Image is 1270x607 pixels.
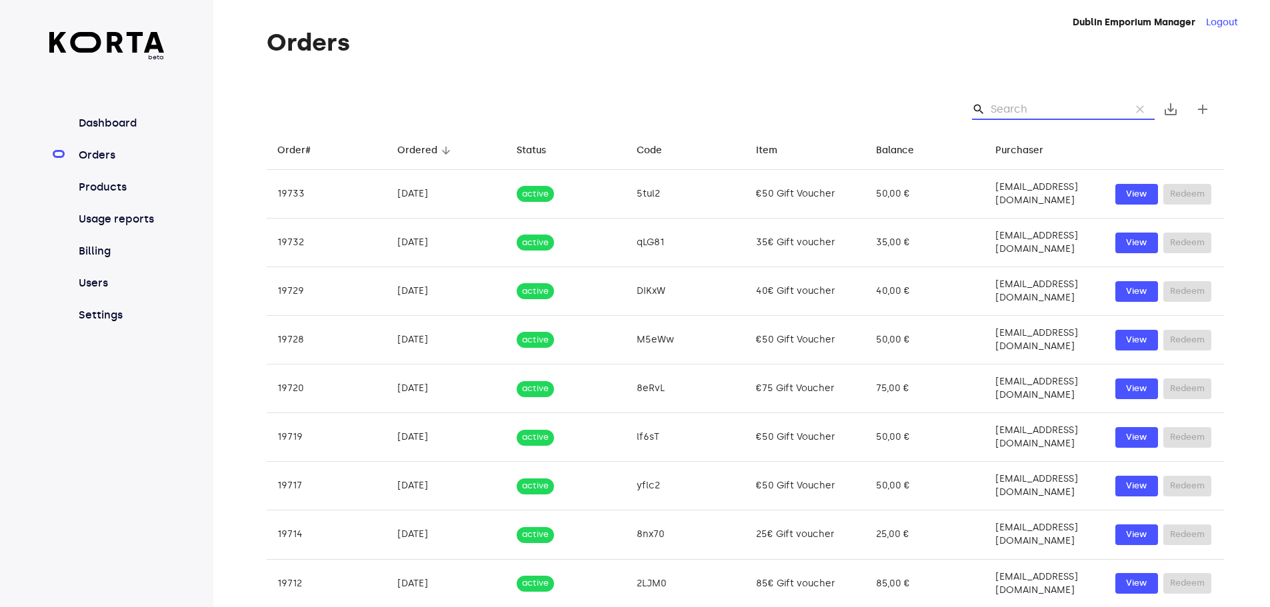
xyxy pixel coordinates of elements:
button: View [1115,524,1158,545]
td: [DATE] [387,170,507,219]
button: View [1115,427,1158,448]
span: View [1122,430,1151,445]
td: 5tul2 [626,170,746,219]
td: 25,00 € [865,510,985,559]
td: [EMAIL_ADDRESS][DOMAIN_NAME] [985,364,1105,413]
td: [DATE] [387,364,507,413]
a: Products [76,179,165,195]
span: View [1122,381,1151,396]
td: [EMAIL_ADDRESS][DOMAIN_NAME] [985,219,1105,267]
button: Export [1155,93,1187,125]
span: add [1195,101,1211,117]
span: Item [756,143,795,159]
button: Create new gift card [1187,93,1219,125]
td: 25€ Gift voucher [745,510,865,559]
div: Code [637,143,662,159]
div: Purchaser [995,143,1043,159]
button: View [1115,281,1158,302]
div: Item [756,143,777,159]
span: active [517,528,554,541]
td: 19719 [267,413,387,462]
a: View [1115,184,1158,205]
td: €50 Gift Voucher [745,462,865,510]
td: 19729 [267,267,387,316]
td: 35,00 € [865,219,985,267]
a: View [1115,476,1158,496]
td: 50,00 € [865,316,985,364]
span: active [517,577,554,590]
td: 19732 [267,219,387,267]
span: Code [637,143,679,159]
td: qLG81 [626,219,746,267]
td: 19720 [267,364,387,413]
div: Ordered [397,143,437,159]
td: €75 Gift Voucher [745,364,865,413]
td: [EMAIL_ADDRESS][DOMAIN_NAME] [985,413,1105,462]
span: active [517,382,554,395]
a: Usage reports [76,211,165,227]
td: 40,00 € [865,267,985,316]
button: View [1115,573,1158,594]
span: Ordered [397,143,455,159]
td: [DATE] [387,219,507,267]
span: View [1122,284,1151,299]
span: beta [49,53,165,62]
td: lf6sT [626,413,746,462]
td: [EMAIL_ADDRESS][DOMAIN_NAME] [985,170,1105,219]
a: Settings [76,307,165,323]
td: 19714 [267,510,387,559]
a: Users [76,275,165,291]
button: View [1115,233,1158,253]
td: €50 Gift Voucher [745,316,865,364]
td: [EMAIL_ADDRESS][DOMAIN_NAME] [985,316,1105,364]
td: [DATE] [387,510,507,559]
a: beta [49,32,165,62]
td: [DATE] [387,267,507,316]
a: Orders [76,147,165,163]
td: 19733 [267,170,387,219]
span: arrow_downward [440,145,452,157]
button: View [1115,378,1158,399]
td: 8nx70 [626,510,746,559]
a: Dashboard [76,115,165,131]
td: [EMAIL_ADDRESS][DOMAIN_NAME] [985,267,1105,316]
td: [DATE] [387,462,507,510]
td: [EMAIL_ADDRESS][DOMAIN_NAME] [985,462,1105,510]
img: Korta [49,32,165,53]
td: [EMAIL_ADDRESS][DOMAIN_NAME] [985,510,1105,559]
input: Search [991,99,1120,120]
td: 8eRvL [626,364,746,413]
span: View [1122,332,1151,348]
span: active [517,334,554,346]
td: 50,00 € [865,462,985,510]
td: DIKxW [626,267,746,316]
span: View [1122,235,1151,251]
h1: Orders [267,29,1224,56]
td: 35€ Gift voucher [745,219,865,267]
span: active [517,237,554,249]
button: Logout [1206,16,1238,29]
td: yflc2 [626,462,746,510]
span: View [1122,187,1151,202]
span: save_alt [1163,101,1179,117]
td: 50,00 € [865,413,985,462]
a: Billing [76,243,165,259]
div: Order# [277,143,311,159]
td: €50 Gift Voucher [745,170,865,219]
span: Balance [876,143,931,159]
span: View [1122,478,1151,494]
span: active [517,431,554,444]
td: 40€ Gift voucher [745,267,865,316]
td: 19717 [267,462,387,510]
button: View [1115,330,1158,350]
td: [DATE] [387,316,507,364]
td: M5eWw [626,316,746,364]
span: active [517,188,554,201]
span: Status [517,143,563,159]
